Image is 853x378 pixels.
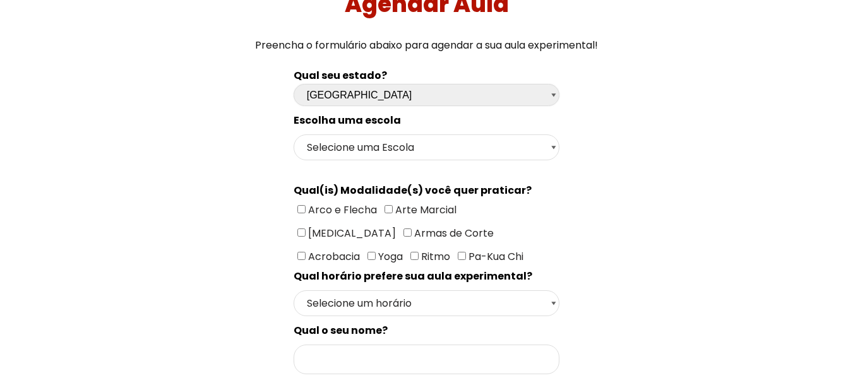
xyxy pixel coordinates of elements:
[294,269,532,283] spam: Qual horário prefere sua aula experimental?
[410,252,419,260] input: Ritmo
[412,226,494,240] span: Armas de Corte
[306,249,360,264] span: Acrobacia
[297,228,306,237] input: [MEDICAL_DATA]
[393,203,456,217] span: Arte Marcial
[297,205,306,213] input: Arco e Flecha
[5,37,849,54] p: Preencha o formulário abaixo para agendar a sua aula experimental!
[466,249,523,264] span: Pa-Kua Chi
[297,252,306,260] input: Acrobacia
[294,183,532,198] spam: Qual(is) Modalidade(s) você quer praticar?
[403,228,412,237] input: Armas de Corte
[306,226,396,240] span: [MEDICAL_DATA]
[367,252,376,260] input: Yoga
[458,252,466,260] input: Pa-Kua Chi
[419,249,450,264] span: Ritmo
[306,203,377,217] span: Arco e Flecha
[294,323,388,338] spam: Qual o seu nome?
[294,113,401,127] spam: Escolha uma escola
[385,205,393,213] input: Arte Marcial
[376,249,403,264] span: Yoga
[294,68,387,83] b: Qual seu estado?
